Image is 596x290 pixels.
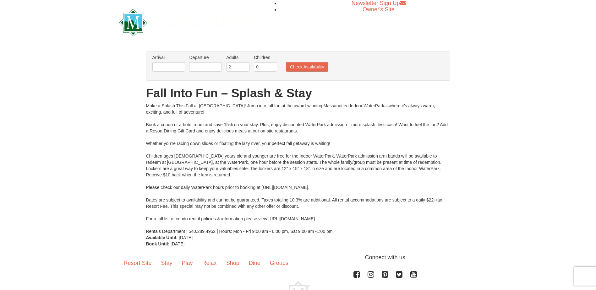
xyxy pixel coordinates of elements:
h1: Fall Into Fun – Splash & Stay [146,87,450,99]
span: [DATE] [171,241,184,246]
p: Connect with us [119,253,477,262]
a: Play [177,253,198,273]
span: [DATE] [179,235,193,240]
a: Relax [198,253,221,273]
a: Massanutten Resort [119,14,263,29]
label: Arrival [152,54,185,61]
a: Dine [244,253,265,273]
a: Groups [265,253,293,273]
button: Check Availability [286,62,328,72]
strong: Book Until: [146,241,170,246]
label: Children [254,54,277,61]
a: Resort Site [119,253,156,273]
label: Adults [226,54,249,61]
a: Owner's Site [363,6,394,13]
a: Shop [221,253,244,273]
div: Make a Splash This Fall at [GEOGRAPHIC_DATA]! Jump into fall fun at the award-winning Massanutten... [146,103,450,234]
strong: Available Until: [146,235,178,240]
img: Massanutten Resort Logo [119,9,263,36]
label: Departure [189,54,222,61]
a: Stay [156,253,177,273]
